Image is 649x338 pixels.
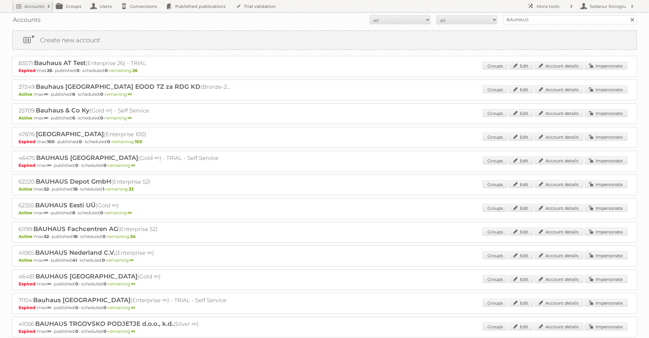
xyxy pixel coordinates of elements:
h2: 83571: (Enterprise 26) - TRIAL [19,59,231,67]
a: Impersonate [585,299,627,307]
a: Account details [535,204,583,212]
h2: Sedanur Koroglu [588,3,628,9]
a: Impersonate [585,204,627,212]
strong: ∞ [44,257,48,263]
span: BAUHAUS [GEOGRAPHIC_DATA] [36,154,138,161]
h2: 37249: (Bronze-2023 ∞) [19,83,231,91]
span: remaining: [109,68,138,73]
a: Groups [483,251,508,259]
span: Expired [19,281,37,287]
a: Edit [509,109,533,117]
span: remaining: [108,329,135,334]
a: Account details [535,133,583,141]
a: Impersonate [585,85,627,93]
strong: ∞ [47,163,51,168]
h2: More tools [537,3,567,9]
span: remaining: [107,257,134,263]
span: remaining: [108,163,135,168]
span: Active [19,115,34,121]
p: max: - published: - scheduled: - [19,139,630,144]
span: Expired [19,163,37,168]
a: Edit [509,204,533,212]
a: Account details [535,251,583,259]
strong: 0 [103,234,106,239]
h2: 47876: (Enterprise 100) [19,130,231,138]
a: Edit [509,251,533,259]
strong: 0 [75,329,78,334]
strong: 6 [72,115,75,121]
span: Bauhaus AT Test [34,59,86,67]
strong: ∞ [47,305,51,310]
a: Account details [535,157,583,164]
strong: 0 [75,281,78,287]
strong: 33 [129,186,134,192]
a: Impersonate [585,62,627,70]
span: remaining: [105,210,132,216]
a: Edit [509,157,533,164]
a: Impersonate [585,251,627,259]
a: Edit [509,275,533,283]
a: Groups [483,109,508,117]
span: Bauhaus [GEOGRAPHIC_DATA] EOOD TZ za RDG KD [36,83,200,90]
span: Expired [19,329,37,334]
strong: 0 [75,163,78,168]
h2: 41065: (Enterprise ∞) [19,249,231,257]
span: BAUHAUS TRGOVSKO PODJETJE d.o.o., k.d. [35,320,173,327]
span: BAUHAUS Depot GmbH [36,178,111,185]
p: max: - published: - scheduled: - [19,115,630,121]
strong: ∞ [44,91,48,97]
a: Account details [535,228,583,236]
h2: 61199: (Enterprise 52) [19,225,231,233]
span: BAUHAUS [GEOGRAPHIC_DATA] [36,273,138,280]
a: Impersonate [585,133,627,141]
h2: 62355: (Gold ∞) [19,202,231,209]
strong: 0 [104,281,107,287]
span: remaining: [107,234,136,239]
strong: 0 [100,91,103,97]
a: Edit [509,228,533,236]
a: Account details [535,275,583,283]
strong: ∞ [44,115,48,121]
span: remaining: [106,186,134,192]
span: Active [19,234,34,239]
strong: 34 [130,234,136,239]
a: Impersonate [585,180,627,188]
a: Impersonate [585,322,627,330]
span: Expired [19,139,37,144]
a: Edit [509,322,533,330]
a: Edit [509,180,533,188]
strong: ∞ [131,329,135,334]
a: Impersonate [585,275,627,283]
span: Active [19,91,34,97]
span: Bauhaus & Co Ky [36,107,90,114]
span: BAUHAUS Eesti UÜ [35,202,96,209]
strong: 0 [105,68,108,73]
p: max: - published: - scheduled: - [19,281,630,287]
a: Groups [483,157,508,164]
strong: 100 [47,139,55,144]
strong: ∞ [47,281,51,287]
strong: 41 [72,257,77,263]
span: Expired [19,305,37,310]
a: Groups [483,133,508,141]
strong: ∞ [131,305,135,310]
h2: 71154: (Enterprise ∞) - TRIAL - Self Service [19,296,231,304]
span: Active [19,186,34,192]
p: max: - published: - scheduled: - [19,210,630,216]
a: Edit [509,85,533,93]
strong: ∞ [128,115,132,121]
a: Impersonate [585,109,627,117]
a: Edit [509,299,533,307]
p: max: - published: - scheduled: - [19,257,630,263]
a: Groups [483,299,508,307]
a: Groups [483,204,508,212]
p: max: - published: - scheduled: - [19,186,630,192]
strong: ∞ [47,329,51,334]
strong: ∞ [130,257,134,263]
h2: 46475: (Gold ∞) - TRIAL - Self Service [19,154,231,162]
p: max: - published: - scheduled: - [19,234,630,239]
a: Groups [483,180,508,188]
span: [GEOGRAPHIC_DATA] [36,130,104,138]
a: Create new account [13,31,636,49]
span: BAUHAUS Nederland C.V. [35,249,115,256]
